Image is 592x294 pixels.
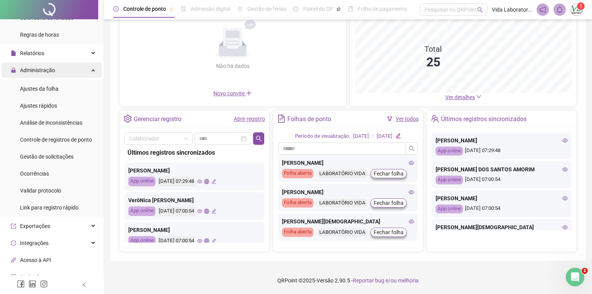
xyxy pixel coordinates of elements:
[20,257,51,263] span: Acesso à API
[20,154,74,160] span: Gestão de solicitações
[11,223,16,229] span: export
[204,209,209,214] span: global
[445,94,475,100] span: Ver detalhes
[20,274,52,280] span: Aceite de uso
[211,209,216,214] span: edit
[436,147,568,155] div: [DATE] 07:29:48
[128,166,260,175] div: [PERSON_NAME]
[431,115,439,123] span: team
[562,225,568,230] span: eye
[409,160,414,166] span: eye
[441,113,527,126] div: Últimos registros sincronizados
[577,2,585,10] sup: Atualize o seu contato no menu Meus Dados
[20,204,79,211] span: Link para registro rápido
[436,165,568,174] div: [PERSON_NAME] DOS SANTOS AMORIM
[287,113,331,126] div: Folhas de ponto
[303,6,333,12] span: Painel do DP
[20,86,59,92] span: Ajustes da folha
[211,238,216,243] span: edit
[436,176,463,184] div: App online
[11,240,16,246] span: sync
[127,148,261,157] div: Últimos registros sincronizados
[372,132,374,140] div: -
[20,223,50,229] span: Exportações
[247,6,286,12] span: Gestão de férias
[539,6,546,13] span: notification
[191,6,230,12] span: Admissão digital
[134,113,181,126] div: Gerenciar registro
[445,94,481,100] a: Ver detalhes down
[556,6,563,13] span: bell
[20,67,55,73] span: Administração
[124,115,132,123] span: setting
[277,115,285,123] span: file-text
[387,116,392,122] span: filter
[197,179,202,184] span: eye
[436,176,568,184] div: [DATE] 07:00:54
[396,116,419,122] a: Ver todos
[20,171,49,177] span: Ocorrências
[492,5,532,14] span: Vida Laboratorio
[29,280,36,288] span: linkedin
[11,257,16,263] span: api
[237,6,243,12] span: sun
[197,209,202,214] span: eye
[409,219,414,224] span: eye
[571,4,582,15] img: 76119
[436,223,568,231] div: [PERSON_NAME][DEMOGRAPHIC_DATA]
[282,188,414,196] div: [PERSON_NAME]
[20,32,59,38] span: Regras de horas
[82,282,87,287] span: left
[17,280,25,288] span: facebook
[128,177,156,186] div: App online
[436,204,463,213] div: App online
[336,7,341,12] span: pushpin
[128,226,260,234] div: [PERSON_NAME]
[353,132,369,140] div: [DATE]
[371,198,407,208] button: Fechar folha
[317,169,367,178] div: LABORATÓRIO VIDA
[409,189,414,195] span: eye
[409,145,415,152] span: search
[562,196,568,201] span: eye
[246,90,252,96] span: plus
[371,228,407,237] button: Fechar folha
[317,277,334,284] span: Versão
[436,147,463,155] div: App online
[158,236,195,246] div: [DATE] 07:00:54
[282,159,414,167] div: [PERSON_NAME]
[113,6,119,12] span: clock-circle
[358,6,407,12] span: Folha de pagamento
[282,198,314,208] div: Folha aberta
[562,167,568,172] span: eye
[282,169,314,178] div: Folha aberta
[396,133,401,138] span: edit
[436,136,568,145] div: [PERSON_NAME]
[213,90,252,96] span: Novo convite
[348,6,353,12] span: book
[181,6,186,12] span: file-done
[204,238,209,243] span: global
[128,206,156,216] div: App online
[20,120,82,126] span: Análise de inconsistências
[295,132,350,140] div: Período de visualização:
[158,177,195,186] div: [DATE] 07:29:48
[377,132,392,140] div: [DATE]
[353,277,419,284] span: Reportar bug e/ou melhoria
[436,194,568,203] div: [PERSON_NAME]
[436,204,568,213] div: [DATE] 07:00:54
[371,169,407,178] button: Fechar folha
[197,62,268,70] div: Não há dados
[317,199,367,208] div: LABORATÓRIO VIDA
[158,206,195,216] div: [DATE] 07:00:54
[317,228,367,237] div: LABORATÓRIO VIDA
[374,169,404,178] span: Fechar folha
[20,50,44,56] span: Relatórios
[123,6,166,12] span: Controle de ponto
[477,7,483,13] span: search
[40,280,48,288] span: instagram
[211,179,216,184] span: edit
[580,3,582,9] span: 1
[566,268,584,286] iframe: Intercom live chat
[234,116,265,122] a: Abrir registro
